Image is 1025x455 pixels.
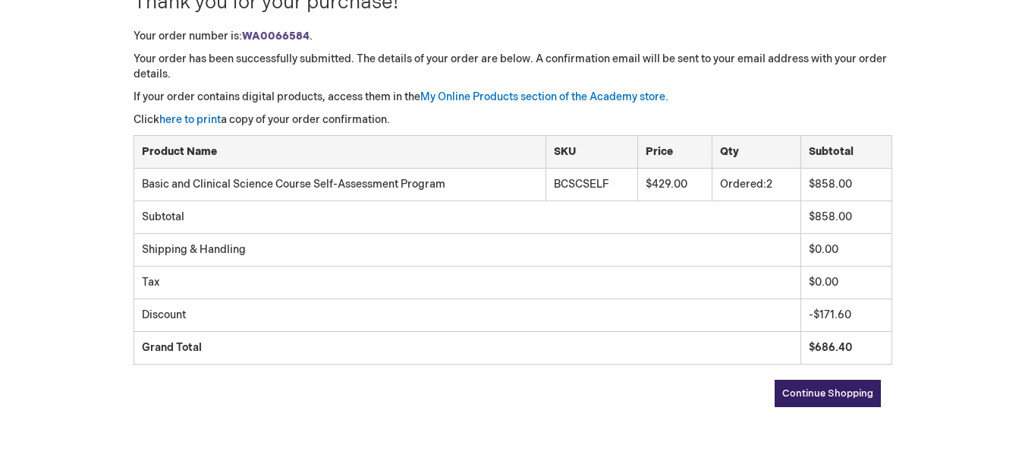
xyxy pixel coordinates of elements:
th: Subtotal [800,136,891,169]
th: Product Name [134,136,546,169]
td: Discount [134,299,800,332]
td: BCSCSELF [546,169,637,201]
td: $858.00 [800,201,891,234]
p: If your order contains digital products, access them in the [134,90,892,105]
td: $858.00 [800,169,891,201]
td: $0.00 [800,234,891,267]
td: $429.00 [638,169,712,201]
td: Tax [134,267,800,299]
td: Subtotal [134,201,800,234]
td: -$171.60 [800,299,891,332]
th: Price [638,136,712,169]
td: Basic and Clinical Science Course Self-Assessment Program [134,169,546,201]
p: Your order has been successfully submitted. The details of your order are below. A confirmation e... [134,52,892,82]
span: Continue Shopping [782,387,873,400]
p: Click a copy of your order confirmation. [134,112,892,128]
p: Your order number is: . [134,29,892,44]
td: $0.00 [800,267,891,299]
td: $686.40 [800,332,891,365]
th: SKU [546,136,637,169]
td: Shipping & Handling [134,234,800,267]
a: My Online Products section of the Academy store. [420,90,668,103]
th: Qty [712,136,800,169]
a: WA0066584 [242,30,310,43]
td: Grand Total [134,332,800,365]
a: here to print [159,113,221,126]
a: Continue Shopping [775,380,881,407]
td: 2 [712,169,800,201]
span: Ordered: [720,178,766,191]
